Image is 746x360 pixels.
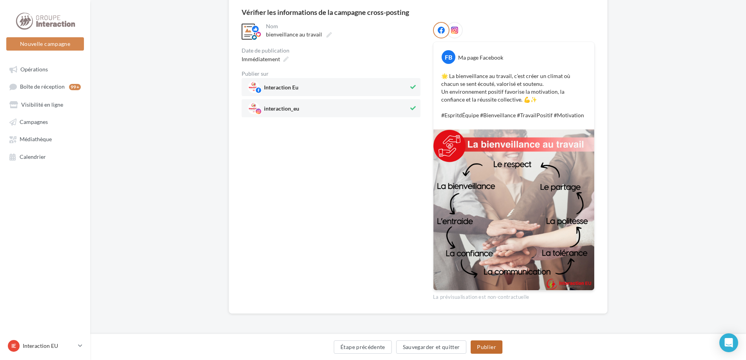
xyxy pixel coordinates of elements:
[242,71,420,76] div: Publier sur
[69,84,81,90] div: 99+
[20,153,46,160] span: Calendrier
[5,62,86,76] a: Opérations
[5,132,86,146] a: Médiathèque
[242,9,409,16] div: Vérifier les informations de la campagne cross-posting
[264,85,298,93] span: Interaction Eu
[334,340,392,354] button: Étape précédente
[5,149,86,164] a: Calendrier
[242,48,420,53] div: Date de publication
[433,291,595,301] div: La prévisualisation est non-contractuelle
[20,118,48,125] span: Campagnes
[5,79,86,94] a: Boîte de réception99+
[5,97,86,111] a: Visibilité en ligne
[242,56,280,62] span: Immédiatement
[6,37,84,51] button: Nouvelle campagne
[266,24,419,29] div: Nom
[396,340,467,354] button: Sauvegarder et quitter
[20,66,48,73] span: Opérations
[264,106,299,115] span: interaction_eu
[458,54,503,62] div: Ma page Facebook
[266,31,322,38] span: bienveillance au travail
[23,342,75,350] p: Interaction EU
[471,340,502,354] button: Publier
[20,84,65,90] span: Boîte de réception
[20,136,52,143] span: Médiathèque
[5,115,86,129] a: Campagnes
[21,101,63,108] span: Visibilité en ligne
[441,72,586,119] p: 🌟 La bienveillance au travail, c’est créer un climat où chacun se sent écouté, valorisé et souten...
[11,342,16,350] span: IE
[719,333,738,352] div: Open Intercom Messenger
[6,338,84,353] a: IE Interaction EU
[442,50,455,64] div: FB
